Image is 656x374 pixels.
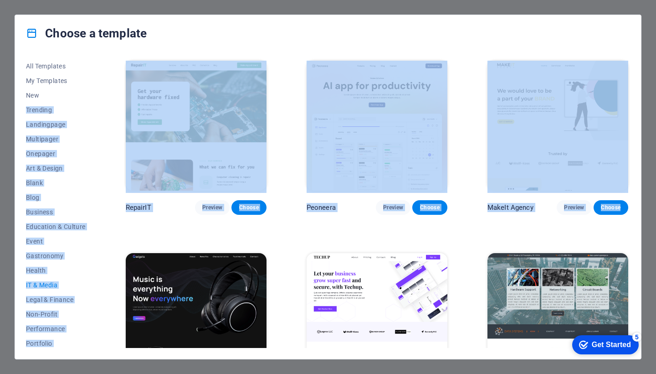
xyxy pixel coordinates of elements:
[26,161,86,176] button: Art & Design
[26,194,86,201] span: Blog
[376,200,410,215] button: Preview
[26,62,86,70] span: All Templates
[26,88,86,103] button: New
[27,10,66,18] div: Get Started
[126,61,266,191] img: RepairIT
[26,249,86,263] button: Gastronomy
[7,5,74,24] div: Get Started 5 items remaining, 0% complete
[26,26,147,41] h4: Choose a template
[26,150,86,157] span: Onepager
[26,208,86,216] span: Business
[26,267,86,274] span: Health
[420,204,440,211] span: Choose
[383,204,403,211] span: Preview
[26,176,86,190] button: Blank
[26,219,86,234] button: Education & Culture
[26,292,86,307] button: Legal & Finance
[67,2,77,11] div: 5
[26,234,86,249] button: Event
[487,61,628,191] img: MakeIt Agency
[26,252,86,260] span: Gastronomy
[26,296,86,303] span: Legal & Finance
[26,106,86,114] span: Trending
[202,204,222,211] span: Preview
[26,179,86,187] span: Blank
[557,200,591,215] button: Preview
[126,203,151,212] p: RepairIT
[195,200,230,215] button: Preview
[26,325,86,332] span: Performance
[26,278,86,292] button: IT & Media
[26,340,86,347] span: Portfolio
[26,190,86,205] button: Blog
[26,336,86,351] button: Portfolio
[26,77,86,84] span: My Templates
[26,165,86,172] span: Art & Design
[239,204,259,211] span: Choose
[26,132,86,146] button: Multipager
[26,311,86,318] span: Non-Profit
[26,117,86,132] button: Landingpage
[26,135,86,143] span: Multipager
[26,307,86,322] button: Non-Profit
[26,281,86,289] span: IT & Media
[26,121,86,128] span: Landingpage
[26,322,86,336] button: Performance
[564,204,584,211] span: Preview
[307,203,336,212] p: Peoneera
[412,200,447,215] button: Choose
[26,205,86,219] button: Business
[601,204,621,211] span: Choose
[26,223,86,230] span: Education & Culture
[26,238,86,245] span: Event
[26,263,86,278] button: Health
[26,59,86,73] button: All Templates
[26,103,86,117] button: Trending
[26,92,86,99] span: New
[487,203,533,212] p: MakeIt Agency
[26,73,86,88] button: My Templates
[307,61,447,191] img: Peoneera
[231,200,266,215] button: Choose
[26,146,86,161] button: Onepager
[594,200,628,215] button: Choose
